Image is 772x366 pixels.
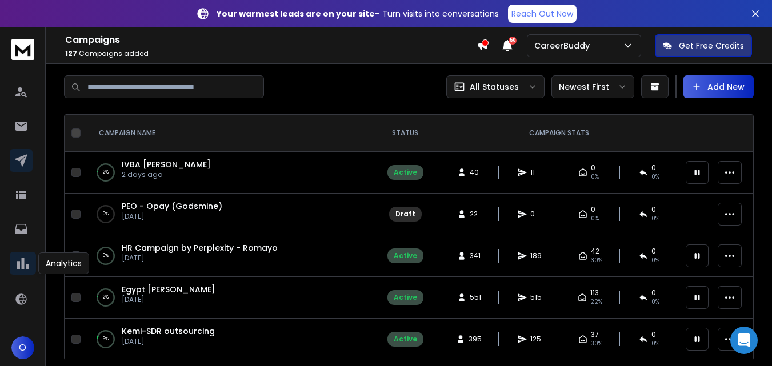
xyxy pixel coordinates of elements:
[591,214,599,223] span: 0%
[65,33,477,47] h1: Campaigns
[470,251,481,260] span: 341
[103,292,109,303] p: 2 %
[122,254,278,263] p: [DATE]
[122,325,215,337] a: Kemi-SDR outsourcing
[591,247,599,256] span: 42
[85,152,371,194] td: 2%IVBA [PERSON_NAME]2 days ago
[651,205,656,214] span: 0
[651,163,656,172] span: 0
[470,293,481,302] span: 551
[590,288,599,297] span: 113
[11,336,34,359] button: O
[122,212,222,221] p: [DATE]
[683,75,754,98] button: Add New
[530,251,542,260] span: 189
[651,214,659,223] span: 0%
[590,297,602,307] span: 22 %
[591,256,602,265] span: 30 %
[122,200,222,212] a: PEO - Opay (Godsmine)
[103,250,109,262] p: 0 %
[65,49,77,58] span: 127
[395,210,415,219] div: Draft
[394,293,417,302] div: Active
[509,37,517,45] span: 50
[530,168,542,177] span: 11
[530,335,542,344] span: 125
[85,277,371,319] td: 2%Egypt [PERSON_NAME][DATE]
[591,330,599,339] span: 37
[85,319,371,360] td: 6%Kemi-SDR outsourcing[DATE]
[651,339,659,348] span: 0 %
[470,168,481,177] span: 40
[439,115,679,152] th: CAMPAIGN STATS
[651,247,656,256] span: 0
[38,252,89,274] div: Analytics
[551,75,634,98] button: Newest First
[103,333,109,345] p: 6 %
[394,251,417,260] div: Active
[651,297,659,307] span: 0 %
[103,208,109,220] p: 0 %
[530,293,542,302] span: 515
[371,115,439,152] th: STATUS
[591,163,595,172] span: 0
[530,210,542,219] span: 0
[591,172,599,182] span: 0 %
[470,210,481,219] span: 22
[511,8,573,19] p: Reach Out Now
[508,5,577,23] a: Reach Out Now
[394,335,417,344] div: Active
[217,8,375,19] strong: Your warmest leads are on your site
[122,242,278,254] a: HR Campaign by Perplexity - Romayo
[534,40,594,51] p: CareerBuddy
[122,337,215,346] p: [DATE]
[85,115,371,152] th: CAMPAIGN NAME
[122,170,211,179] p: 2 days ago
[651,288,656,297] span: 0
[651,172,659,182] span: 0 %
[11,39,34,60] img: logo
[394,168,417,177] div: Active
[217,8,499,19] p: – Turn visits into conversations
[469,335,482,344] span: 395
[730,327,758,354] div: Open Intercom Messenger
[85,235,371,277] td: 0%HR Campaign by Perplexity - Romayo[DATE]
[591,205,595,214] span: 0
[655,34,752,57] button: Get Free Credits
[679,40,744,51] p: Get Free Credits
[122,159,211,170] a: IVBA [PERSON_NAME]
[103,167,109,178] p: 2 %
[651,256,659,265] span: 0 %
[122,284,215,295] a: Egypt [PERSON_NAME]
[122,295,215,304] p: [DATE]
[85,194,371,235] td: 0%PEO - Opay (Godsmine)[DATE]
[65,49,477,58] p: Campaigns added
[591,339,602,348] span: 30 %
[651,330,656,339] span: 0
[470,81,519,92] p: All Statuses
